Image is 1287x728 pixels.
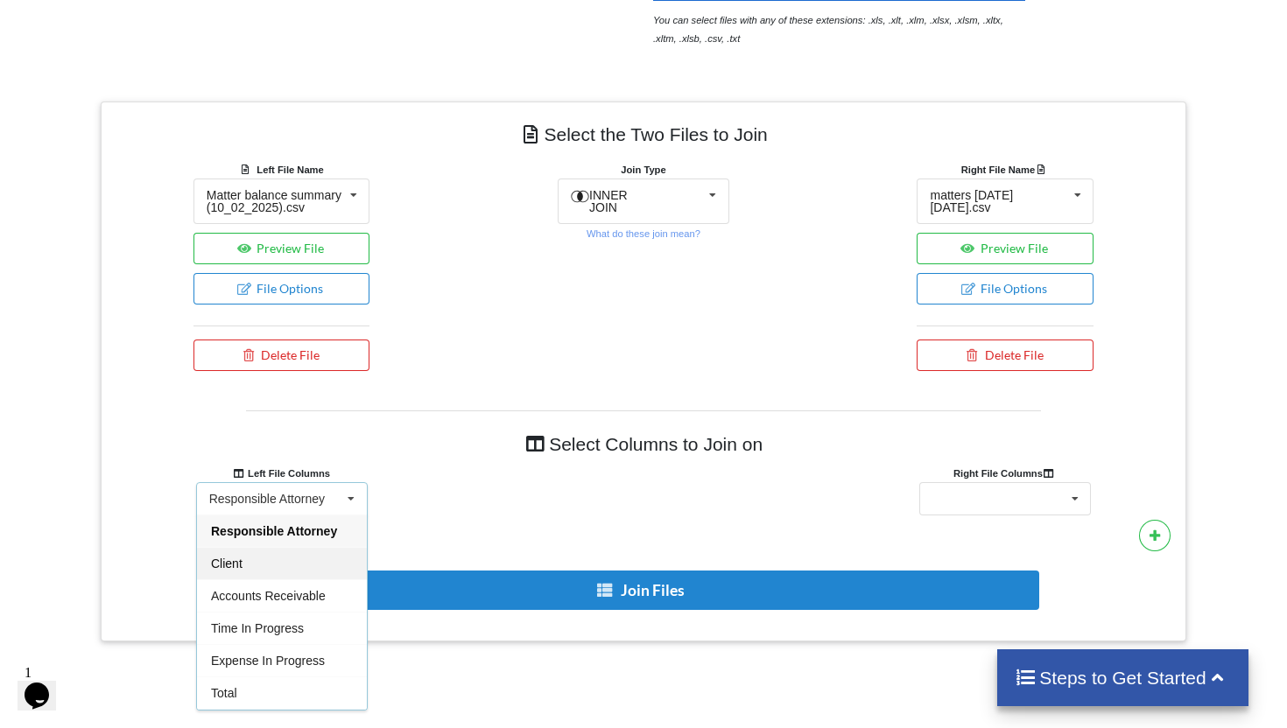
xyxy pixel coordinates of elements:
b: Right File Name [961,164,1050,175]
b: Join Type [621,164,665,175]
button: File Options [917,273,1094,304]
div: Matter balance summary (10_02_2025).csv [207,189,343,213]
small: What do these join mean? [587,228,700,239]
h4: Select the Two Files to Join [114,115,1173,154]
button: Preview File [193,233,370,264]
span: Accounts Receivable [211,589,326,603]
span: Client [211,556,243,570]
div: Responsible Attorney [209,493,325,505]
button: Delete File [917,339,1094,371]
b: Left File Columns [233,468,330,479]
h4: Select Columns to Join on [246,424,1041,464]
i: You can select files with any of these extensions: .xls, .xlt, .xlm, .xlsx, .xlsm, .xltx, .xltm, ... [653,15,1003,44]
button: Preview File [917,233,1094,264]
button: File Options [193,273,370,304]
div: matters [DATE] [DATE].csv [930,189,1066,213]
span: Responsible Attorney [211,524,337,538]
button: Delete File [193,339,370,371]
b: Right File Columns [953,468,1058,479]
span: INNER JOIN [589,188,628,214]
h4: Steps to Get Started [1015,667,1231,689]
b: Left File Name [257,164,323,175]
button: Join Files [244,570,1039,610]
span: Time In Progress [211,621,304,635]
iframe: chat widget [18,658,74,710]
span: Expense In Progress [211,654,325,668]
span: Total [211,686,237,700]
